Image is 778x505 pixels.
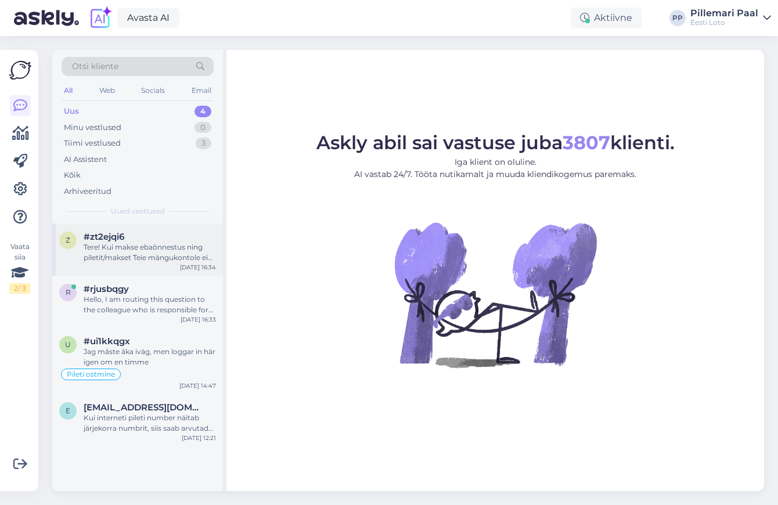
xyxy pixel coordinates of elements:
[180,263,216,272] div: [DATE] 16:34
[64,122,121,134] div: Minu vestlused
[139,83,167,98] div: Socials
[66,236,70,244] span: z
[196,138,211,149] div: 3
[84,336,130,347] span: #ui1kkqgx
[571,8,642,28] div: Aktiivne
[9,241,30,294] div: Vaata siia
[9,59,31,81] img: Askly Logo
[97,83,117,98] div: Web
[84,242,216,263] div: Tere! Kui makse ebaõnnestus ning piletit/makset Teie mängukontole ei ilmunud, palume edastada mei...
[316,131,675,154] span: Askly abil sai vastuse juba klienti.
[195,122,211,134] div: 0
[189,83,214,98] div: Email
[316,156,675,181] p: Iga klient on oluline. AI vastab 24/7. Tööta nutikamalt ja muuda kliendikogemus paremaks.
[84,232,124,242] span: #zt2ejqi6
[179,381,216,390] div: [DATE] 14:47
[65,340,71,349] span: u
[9,283,30,294] div: 2 / 3
[72,60,118,73] span: Otsi kliente
[64,106,79,117] div: Uus
[111,206,165,217] span: Uued vestlused
[67,371,115,378] span: Pileti ostmine
[195,106,211,117] div: 4
[690,9,758,18] div: Pillemari Paal
[669,10,686,26] div: PP
[66,288,71,297] span: r
[66,406,70,415] span: E
[182,434,216,442] div: [DATE] 12:21
[84,294,216,315] div: Hello, I am routing this question to the colleague who is responsible for this topic. The reply m...
[62,83,75,98] div: All
[64,154,107,165] div: AI Assistent
[690,9,771,27] a: Pillemari PaalEesti Loto
[181,315,216,324] div: [DATE] 16:33
[690,18,758,27] div: Eesti Loto
[84,402,204,413] span: Evesei1@outlook.com
[117,8,179,28] a: Avasta AI
[64,138,121,149] div: Tiimi vestlused
[64,186,111,197] div: Arhiveeritud
[64,169,81,181] div: Kõik
[84,284,129,294] span: #rjusbqgy
[391,190,600,399] img: No Chat active
[84,413,216,434] div: Kui interneti pileti number näitab järjekorra numbrit, siis saab arvutada piletite arvu aga kas s...
[88,6,113,30] img: explore-ai
[84,347,216,367] div: Jag måste åka iväg, men loggar in här igen om en timme
[563,131,610,154] b: 3807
